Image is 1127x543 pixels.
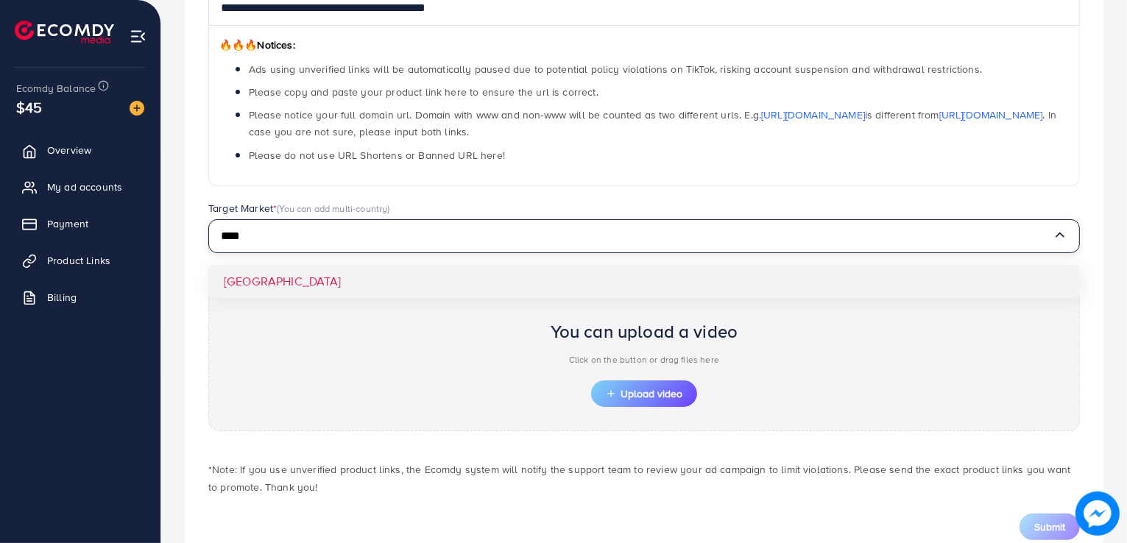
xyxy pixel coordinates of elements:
[11,135,149,165] a: Overview
[11,209,149,238] a: Payment
[209,266,1079,297] li: [GEOGRAPHIC_DATA]
[1034,519,1065,534] span: Submit
[208,219,1080,254] div: Search for option
[130,28,146,45] img: menu
[249,148,505,163] span: Please do not use URL Shortens or Banned URL here!
[761,107,865,122] a: [URL][DOMAIN_NAME]
[606,388,682,399] span: Upload video
[47,290,77,305] span: Billing
[11,172,149,202] a: My ad accounts
[130,101,144,116] img: image
[47,143,91,157] span: Overview
[16,81,96,96] span: Ecomdy Balance
[277,202,389,215] span: (You can add multi-country)
[11,283,149,312] a: Billing
[939,107,1043,122] a: [URL][DOMAIN_NAME]
[16,96,42,118] span: $45
[47,180,122,194] span: My ad accounts
[249,107,1056,139] span: Please notice your full domain url. Domain with www and non-www will be counted as two different ...
[208,201,390,216] label: Target Market
[1020,514,1080,540] button: Submit
[551,321,738,342] h2: You can upload a video
[47,253,110,268] span: Product Links
[11,246,149,275] a: Product Links
[591,380,697,407] button: Upload video
[1075,491,1120,536] img: image
[219,38,257,52] span: 🔥🔥🔥
[47,216,88,231] span: Payment
[551,351,738,369] p: Click on the button or drag files here
[208,461,1080,496] p: *Note: If you use unverified product links, the Ecomdy system will notify the support team to rev...
[249,85,598,99] span: Please copy and paste your product link here to ensure the url is correct.
[221,225,1053,248] input: Search for option
[219,38,295,52] span: Notices:
[15,21,114,43] img: logo
[249,62,982,77] span: Ads using unverified links will be automatically paused due to potential policy violations on Tik...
